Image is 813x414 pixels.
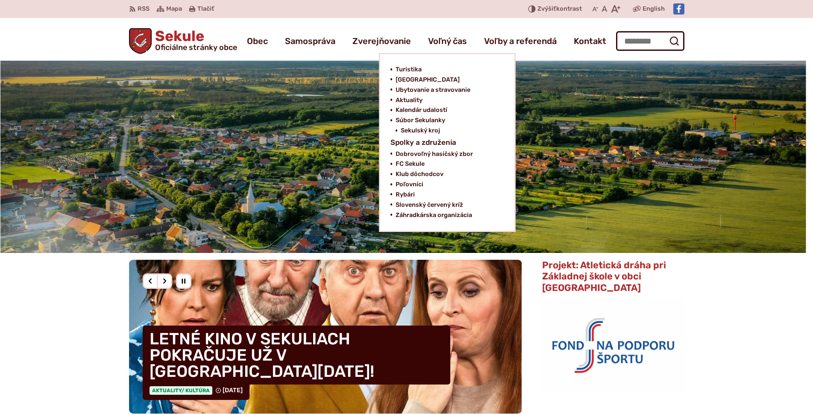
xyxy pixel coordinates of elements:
span: Aktuality [396,95,423,106]
img: Prejsť na domovskú stránku [129,28,152,54]
img: logo_fnps.png [542,298,684,391]
a: FC Sekule [396,159,493,169]
a: Turistika [396,65,493,75]
img: Prejsť na Facebook stránku [673,3,684,15]
h1: Sekule [152,29,237,51]
span: Turistika [396,65,422,75]
span: RSS [138,4,150,14]
span: Dobrovoľný hasičský zbor [396,149,473,159]
span: Kalendár udalostí [396,105,447,115]
a: English [641,4,666,14]
a: Aktuality [396,95,493,106]
a: Voľný čas [428,29,467,53]
a: Klub dôchodcov [396,169,493,179]
span: Sekulský kroj [401,126,440,136]
span: Rybári [396,190,415,200]
span: [GEOGRAPHIC_DATA] [396,75,460,85]
a: Slovenský červený kríž [396,200,493,210]
span: Klub dôchodcov [396,169,443,179]
span: Slovenský červený kríž [396,200,463,210]
div: 2 / 8 [129,260,522,414]
span: Súbor Sekulanky [396,115,445,126]
a: Rybári [396,190,493,200]
span: Projekt: Atletická dráha pri Základnej škole v obci [GEOGRAPHIC_DATA] [542,259,666,294]
a: Kontakt [574,29,606,53]
span: Tlačiť [197,6,214,13]
div: Pozastaviť pohyb slajdera [176,273,191,289]
a: Logo Sekule, prejsť na domovskú stránku. [129,28,238,54]
a: Dobrovoľný hasičský zbor [396,149,493,159]
a: LETNÉ KINO V SEKULIACH POKRAČUJE UŽ V [GEOGRAPHIC_DATA][DATE]! Aktuality/ Kultúra [DATE] [129,260,522,414]
span: Oficiálne stránky obce [155,44,237,51]
span: English [643,4,665,14]
div: Predošlý slajd [143,273,158,289]
a: [GEOGRAPHIC_DATA] [396,75,493,85]
div: Nasledujúci slajd [157,273,172,289]
a: Zverejňovanie [352,29,411,53]
a: Ubytovanie a stravovanie [396,85,493,95]
span: Zvýšiť [537,5,556,12]
span: FC Sekule [396,159,425,169]
a: Sekulský kroj [401,126,498,136]
span: Záhradkárska organizácia [396,210,472,220]
span: Aktuality [150,386,212,395]
a: Kalendár udalostí [396,105,493,115]
span: [DATE] [223,387,243,394]
a: Obec [247,29,268,53]
a: Voľby a referendá [484,29,557,53]
h4: LETNÉ KINO V SEKULIACH POKRAČUJE UŽ V [GEOGRAPHIC_DATA][DATE]! [143,326,450,385]
span: kontrast [537,6,582,13]
span: Spolky a združenia [390,136,456,149]
span: Poľovníci [396,179,423,190]
a: Spolky a združenia [390,136,483,149]
span: Ubytovanie a stravovanie [396,85,470,95]
span: / Kultúra [182,388,210,393]
a: Poľovníci [396,179,493,190]
a: Súbor Sekulanky [396,115,493,126]
a: Samospráva [285,29,335,53]
a: Záhradkárska organizácia [396,210,493,220]
span: Mapa [166,4,182,14]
